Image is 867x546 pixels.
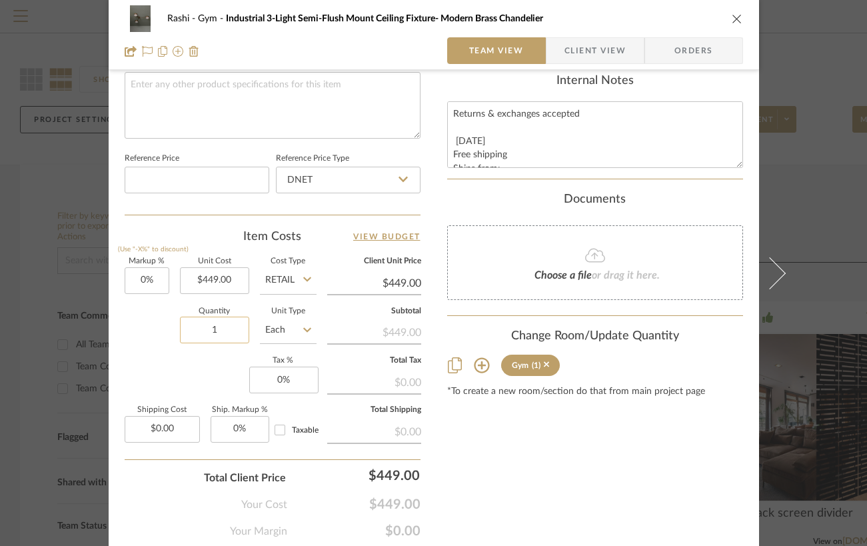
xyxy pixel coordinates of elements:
div: $0.00 [327,419,421,443]
label: Reference Price Type [276,155,349,162]
div: $0.00 [327,369,421,393]
img: Remove from project [189,46,199,57]
label: Client Unit Price [327,258,421,265]
span: Your Cost [241,497,287,513]
button: close [731,13,743,25]
label: Reference Price [125,155,179,162]
label: Shipping Cost [125,407,200,413]
span: or drag it here. [592,270,660,281]
div: Item Costs [125,229,421,245]
span: Your Margin [230,523,287,539]
div: Change Room/Update Quantity [447,329,743,344]
span: Choose a file [534,270,592,281]
span: Industrial 3-Light Semi-Flush Mount Ceiling Fixture- Modern Brass Chandelier [226,14,543,23]
div: $449.00 [327,319,421,343]
span: Gym [198,14,226,23]
span: Taxable [292,426,319,434]
span: Team View [469,37,524,64]
label: Unit Cost [180,258,249,265]
a: View Budget [353,229,421,245]
img: ab6f4c59-efbd-4c25-8884-84e256fd7c77_48x40.jpg [125,5,157,32]
span: Rashi [167,14,198,23]
label: Ship. Markup % [211,407,269,413]
div: Documents [447,193,743,207]
div: *To create a new room/section do that from main project page [447,387,743,397]
div: (1) [532,361,540,370]
label: Total Shipping [327,407,421,413]
span: Orders [660,37,728,64]
label: Unit Type [260,308,317,315]
span: $0.00 [287,523,421,539]
div: Internal Notes [447,74,743,89]
span: Total Client Price [204,470,286,486]
label: Tax % [249,357,317,364]
label: Cost Type [260,258,317,265]
label: Total Tax [327,357,421,364]
span: $449.00 [287,497,421,513]
div: Gym [512,361,528,370]
label: Subtotal [327,308,421,315]
span: Client View [564,37,626,64]
label: Quantity [180,308,249,315]
label: Markup % [125,258,169,265]
div: $449.00 [293,462,426,489]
